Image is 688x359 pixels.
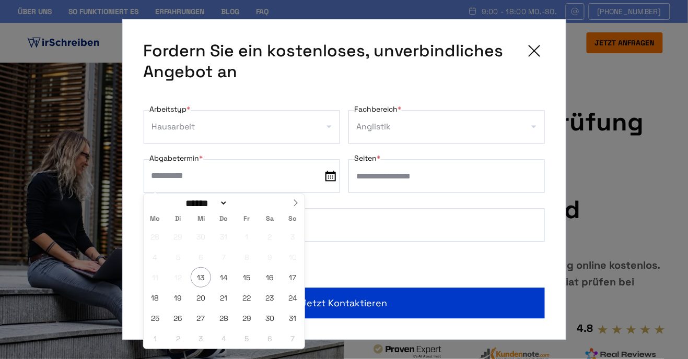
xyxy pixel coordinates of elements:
span: Juli 31, 2025 [214,226,234,247]
input: Year [228,198,265,209]
span: August 18, 2025 [145,288,165,308]
label: Abgabetermin [150,152,203,165]
span: September 6, 2025 [260,328,280,349]
span: August 4, 2025 [145,247,165,267]
span: September 2, 2025 [168,328,188,349]
label: Seiten [355,152,381,165]
label: Arbeitstyp [150,103,191,116]
span: September 5, 2025 [237,328,257,349]
span: August 3, 2025 [283,226,303,247]
span: Fordern Sie ein kostenloses, unverbindliches Angebot an [144,41,516,82]
span: Fr [236,216,259,222]
span: August 25, 2025 [145,308,165,328]
span: Juli 30, 2025 [191,226,211,247]
img: date [325,171,336,182]
span: August 19, 2025 [168,288,188,308]
span: August 5, 2025 [168,247,188,267]
span: August 10, 2025 [283,247,303,267]
span: August 12, 2025 [168,267,188,288]
span: August 27, 2025 [191,308,211,328]
span: August 2, 2025 [260,226,280,247]
span: August 7, 2025 [214,247,234,267]
span: September 7, 2025 [283,328,303,349]
button: Jetzt kontaktieren [144,288,545,319]
span: August 11, 2025 [145,267,165,288]
label: Fachbereich [355,103,402,116]
span: Juli 28, 2025 [145,226,165,247]
span: August 16, 2025 [260,267,280,288]
span: Mi [190,216,213,222]
span: August 26, 2025 [168,308,188,328]
span: August 8, 2025 [237,247,257,267]
span: August 6, 2025 [191,247,211,267]
span: So [282,216,305,222]
span: September 1, 2025 [145,328,165,349]
span: August 30, 2025 [260,308,280,328]
span: Juli 29, 2025 [168,226,188,247]
span: August 28, 2025 [214,308,234,328]
span: September 4, 2025 [214,328,234,349]
div: Anglistik [357,119,391,136]
span: Mo [144,216,167,222]
input: date [144,160,340,193]
span: August 15, 2025 [237,267,257,288]
span: August 9, 2025 [260,247,280,267]
span: September 3, 2025 [191,328,211,349]
span: August 21, 2025 [214,288,234,308]
div: Hausarbeit [152,119,195,136]
span: August 1, 2025 [237,226,257,247]
span: August 23, 2025 [260,288,280,308]
span: August 22, 2025 [237,288,257,308]
span: August 17, 2025 [283,267,303,288]
span: Jetzt kontaktieren [301,296,387,310]
span: Sa [259,216,282,222]
select: Month [182,198,228,209]
span: August 31, 2025 [283,308,303,328]
span: August 13, 2025 [191,267,211,288]
span: Di [167,216,190,222]
span: August 14, 2025 [214,267,234,288]
span: August 20, 2025 [191,288,211,308]
span: August 24, 2025 [283,288,303,308]
span: Do [213,216,236,222]
span: August 29, 2025 [237,308,257,328]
